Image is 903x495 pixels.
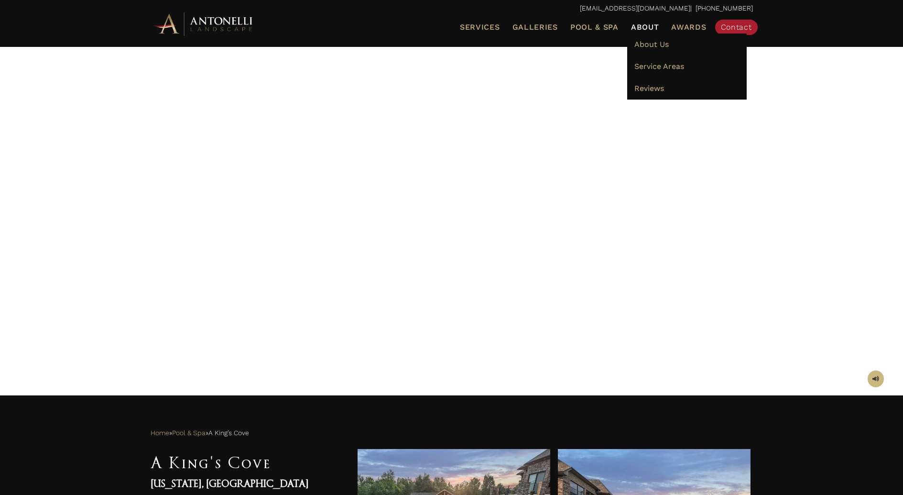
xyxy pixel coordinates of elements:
a: About [627,21,663,34]
a: Home [151,427,169,439]
h1: A King's Cove [151,449,338,476]
a: Services [456,21,504,34]
p: | [PHONE_NUMBER] [151,2,753,15]
h4: [US_STATE], [GEOGRAPHIC_DATA] [151,476,338,492]
a: Reviews [627,78,747,100]
span: Service Areas [634,62,684,71]
nav: Breadcrumbs [151,426,753,440]
span: About Us [634,40,669,49]
span: Galleries [512,22,558,32]
span: Services [460,23,500,31]
span: Awards [671,22,706,32]
a: [EMAIL_ADDRESS][DOMAIN_NAME] [580,4,690,12]
span: Pool & Spa [570,22,619,32]
a: About Us [627,34,747,56]
a: Contact [715,20,758,35]
a: Pool & Spa [172,427,206,439]
a: Pool & Spa [566,21,622,34]
span: Reviews [634,84,664,93]
span: » » [151,427,249,439]
img: Antonelli Horizontal Logo [151,11,256,37]
span: Contact [721,22,752,32]
a: Awards [667,21,710,34]
a: Service Areas [627,56,747,78]
a: Galleries [509,21,562,34]
span: A King’s Cove [208,427,249,439]
span: About [631,23,659,31]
